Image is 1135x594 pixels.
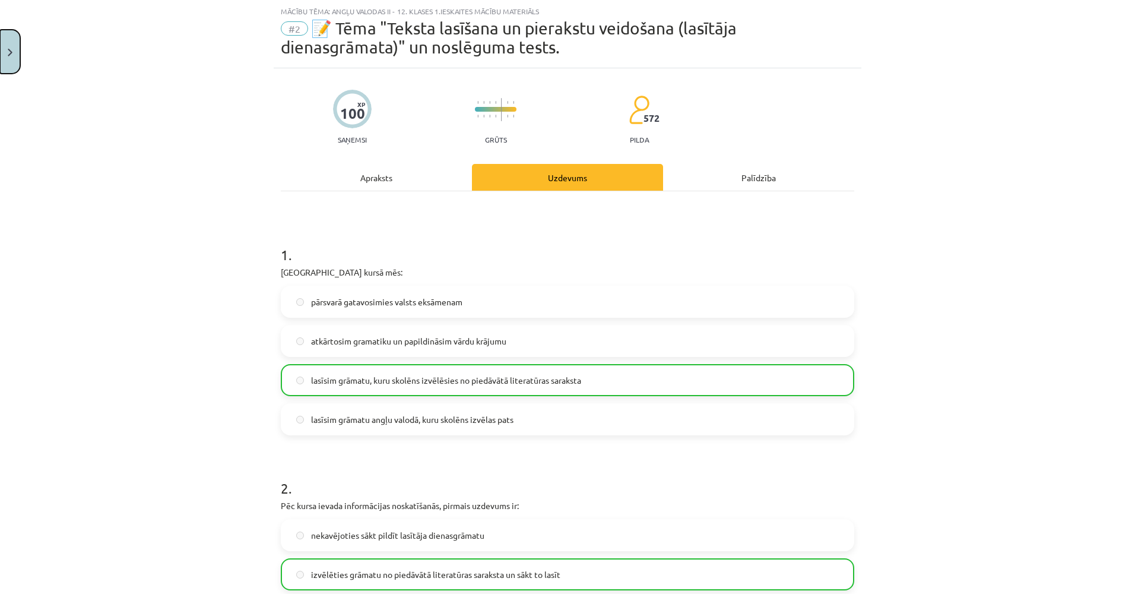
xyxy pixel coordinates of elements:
[495,115,496,118] img: icon-short-line-57e1e144782c952c97e751825c79c345078a6d821885a25fce030b3d8c18986b.svg
[477,115,478,118] img: icon-short-line-57e1e144782c952c97e751825c79c345078a6d821885a25fce030b3d8c18986b.svg
[483,101,484,104] img: icon-short-line-57e1e144782c952c97e751825c79c345078a6d821885a25fce030b3d8c18986b.svg
[311,529,484,542] span: nekavējoties sākt pildīt lasītāja dienasgrāmatu
[340,105,365,122] div: 100
[311,413,513,426] span: lasīsim grāmatu angļu valodā, kuru skolēns izvēlas pats
[281,164,472,191] div: Apraksts
[629,95,649,125] img: students-c634bb4e5e11cddfef0936a35e636f08e4e9abd3cc4e673bd6f9a4125e45ecb1.svg
[357,101,365,108] span: XP
[513,115,514,118] img: icon-short-line-57e1e144782c952c97e751825c79c345078a6d821885a25fce030b3d8c18986b.svg
[311,374,581,387] span: lasīsim grāmatu, kuru skolēns izvēlēsies no piedāvātā literatūras saraksta
[281,226,854,263] h1: 1 .
[333,135,372,144] p: Saņemsi
[311,335,506,347] span: atkārtosim gramatiku un papildināsim vārdu krājumu
[495,101,496,104] img: icon-short-line-57e1e144782c952c97e751825c79c345078a6d821885a25fce030b3d8c18986b.svg
[483,115,484,118] img: icon-short-line-57e1e144782c952c97e751825c79c345078a6d821885a25fce030b3d8c18986b.svg
[472,164,663,191] div: Uzdevums
[643,113,660,124] span: 572
[296,571,304,579] input: izvēlēties grāmatu no piedāvātā literatūras saraksta un sākt to lasīt
[507,101,508,104] img: icon-short-line-57e1e144782c952c97e751825c79c345078a6d821885a25fce030b3d8c18986b.svg
[281,500,854,512] p: Pēc kursa ievada informācijas noskatīšanās, pirmais uzdevums ir:
[489,115,490,118] img: icon-short-line-57e1e144782c952c97e751825c79c345078a6d821885a25fce030b3d8c18986b.svg
[507,115,508,118] img: icon-short-line-57e1e144782c952c97e751825c79c345078a6d821885a25fce030b3d8c18986b.svg
[296,337,304,345] input: atkārtosim gramatiku un papildināsim vārdu krājumu
[477,101,478,104] img: icon-short-line-57e1e144782c952c97e751825c79c345078a6d821885a25fce030b3d8c18986b.svg
[489,101,490,104] img: icon-short-line-57e1e144782c952c97e751825c79c345078a6d821885a25fce030b3d8c18986b.svg
[281,459,854,496] h1: 2 .
[296,377,304,384] input: lasīsim grāmatu, kuru skolēns izvēlēsies no piedāvātā literatūras saraksta
[485,135,507,144] p: Grūts
[311,296,462,308] span: pārsvarā gatavosimies valsts eksāmenam
[296,416,304,424] input: lasīsim grāmatu angļu valodā, kuru skolēns izvēlas pats
[513,101,514,104] img: icon-short-line-57e1e144782c952c97e751825c79c345078a6d821885a25fce030b3d8c18986b.svg
[296,298,304,306] input: pārsvarā gatavosimies valsts eksāmenam
[281,266,854,279] p: [GEOGRAPHIC_DATA] kursā mēs:
[663,164,854,191] div: Palīdzība
[8,49,12,56] img: icon-close-lesson-0947bae3869378f0d4975bcd49f059093ad1ed9edebbc8119c70593378902aed.svg
[281,7,854,15] div: Mācību tēma: Angļu valodas ii - 12. klases 1.ieskaites mācību materiāls
[281,18,737,57] span: 📝 Tēma "Teksta lasīšana un pierakstu veidošana (lasītāja dienasgrāmata)" un noslēguma tests.
[311,568,560,581] span: izvēlēties grāmatu no piedāvātā literatūras saraksta un sākt to lasīt
[296,532,304,539] input: nekavējoties sākt pildīt lasītāja dienasgrāmatu
[630,135,649,144] p: pilda
[501,98,502,121] img: icon-long-line-d9ea69661e0d244f92f715978eff75569469978d946b2353a9bb055b3ed8787d.svg
[281,21,308,36] span: #2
